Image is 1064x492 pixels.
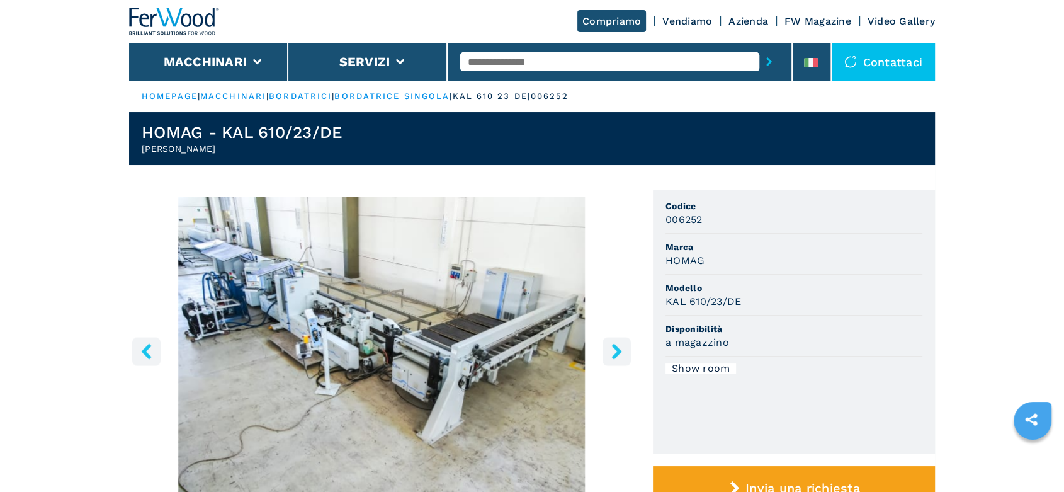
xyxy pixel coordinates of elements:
p: kal 610 23 de | [452,91,530,102]
h3: a magazzino [665,335,729,350]
button: Servizi [339,54,390,69]
a: macchinari [200,91,266,101]
h2: [PERSON_NAME] [142,142,342,155]
span: | [266,91,269,101]
h3: HOMAG [665,253,705,268]
img: Contattaci [844,55,857,68]
h3: KAL 610/23/DE [665,294,741,309]
button: left-button [132,337,161,365]
a: Video Gallery [868,15,935,27]
p: 006252 [531,91,569,102]
div: Show room [665,363,736,374]
a: Compriamo [577,10,646,32]
h3: 006252 [665,212,703,227]
a: Vendiamo [662,15,712,27]
span: | [450,91,452,101]
a: FW Magazine [784,15,851,27]
iframe: Chat [1010,435,1055,483]
a: sharethis [1016,404,1047,435]
span: Modello [665,282,922,294]
a: bordatrice singola [334,91,450,101]
button: Macchinari [164,54,247,69]
button: submit-button [759,47,779,76]
img: Ferwood [129,8,220,35]
span: Codice [665,200,922,212]
span: | [332,91,334,101]
button: right-button [603,337,631,365]
a: Azienda [728,15,768,27]
span: Disponibilità [665,323,922,335]
a: HOMEPAGE [142,91,198,101]
h1: HOMAG - KAL 610/23/DE [142,122,342,142]
a: bordatrici [269,91,332,101]
span: | [198,91,200,101]
span: Marca [665,241,922,253]
div: Contattaci [832,43,936,81]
